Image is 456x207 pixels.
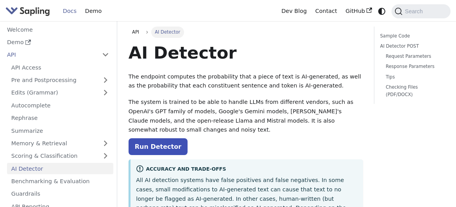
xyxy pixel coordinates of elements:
[392,4,450,18] button: Search (Command+K)
[98,49,113,61] button: Collapse sidebar category 'API'
[132,29,139,35] span: API
[5,5,53,17] a: Sapling.aiSapling.ai
[7,112,113,124] a: Rephrase
[386,84,439,98] a: Checking Files (PDF/DOCX)
[341,5,376,17] a: GitHub
[402,8,427,14] span: Search
[59,5,81,17] a: Docs
[7,62,113,73] a: API Access
[129,27,143,37] a: API
[136,165,357,174] div: Accuracy and Trade-offs
[3,24,113,35] a: Welcome
[7,75,113,86] a: Pre and Postprocessing
[7,163,113,174] a: AI Detector
[7,150,113,162] a: Scoring & Classification
[7,176,113,187] a: Benchmarking & Evaluation
[7,125,113,136] a: Summarize
[277,5,311,17] a: Dev Blog
[386,53,439,60] a: Request Parameters
[129,27,363,37] nav: Breadcrumbs
[7,138,113,149] a: Memory & Retrieval
[7,188,113,200] a: Guardrails
[129,72,363,91] p: The endpoint computes the probability that a piece of text is AI-generated, as well as the probab...
[5,5,50,17] img: Sapling.ai
[3,49,98,61] a: API
[129,98,363,135] p: The system is trained to be able to handle LLMs from different vendors, such as OpenAI's GPT fami...
[3,37,113,48] a: Demo
[380,32,442,40] a: Sample Code
[386,63,439,70] a: Response Parameters
[129,138,188,155] a: Run Detector
[376,5,388,17] button: Switch between dark and light mode (currently system mode)
[81,5,106,17] a: Demo
[380,43,442,50] a: AI Detector POST
[7,87,113,98] a: Edits (Grammar)
[7,100,113,111] a: Autocomplete
[129,42,363,63] h1: AI Detector
[386,73,439,81] a: Tips
[151,27,184,37] span: AI Detector
[311,5,342,17] a: Contact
